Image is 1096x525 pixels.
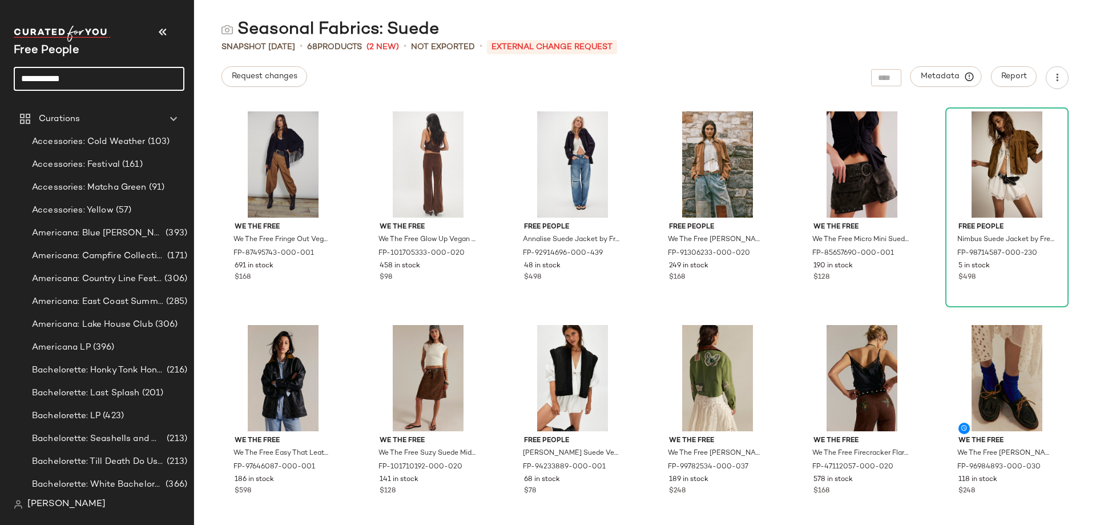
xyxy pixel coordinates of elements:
[411,41,475,53] span: Not Exported
[32,250,165,263] span: Americana: Campfire Collective
[957,235,1054,245] span: Nimbus Suede Jacket by Free People in Green, Size: XS
[162,272,187,286] span: (306)
[221,18,439,41] div: Seasonal Fabrics: Suede
[813,475,853,485] span: 578 in stock
[32,227,163,240] span: Americana: Blue [PERSON_NAME] Baby
[300,40,303,54] span: •
[32,135,146,149] span: Accessories: Cold Weather
[235,486,251,496] span: $598
[812,448,909,459] span: We The Free Firecracker Flare Jeans at Free People in Brown, Size: 24
[380,475,418,485] span: 141 in stock
[910,66,982,87] button: Metadata
[225,111,341,218] img: 87495743_001_f
[991,66,1037,87] button: Report
[32,158,120,171] span: Accessories: Festival
[380,222,477,233] span: We The Free
[163,478,187,491] span: (366)
[813,261,853,271] span: 190 in stock
[14,26,111,42] img: cfy_white_logo.C9jOOHJF.svg
[669,222,766,233] span: Free People
[958,261,990,271] span: 5 in stock
[524,486,536,496] span: $78
[949,325,1065,431] img: 96984893_030_c
[378,235,476,245] span: We The Free Glow Up Vegan Suede Pants at Free People in Brown, Size: US 0
[804,111,920,218] img: 85657690_001_d
[32,364,164,377] span: Bachelorette: Honky Tonk Honey
[27,498,106,511] span: [PERSON_NAME]
[146,135,170,149] span: (103)
[147,181,165,194] span: (91)
[404,40,406,54] span: •
[233,462,315,472] span: FP-97646087-000-001
[523,462,606,472] span: FP-94233889-000-001
[221,66,307,87] button: Request changes
[957,448,1054,459] span: We The Free [PERSON_NAME] Boat Shoes at Free People in [GEOGRAPHIC_DATA], Size: US 6
[370,325,486,431] img: 101710192_020_a
[380,486,396,496] span: $128
[378,249,465,259] span: FP-101705333-000-020
[523,249,603,259] span: FP-92914696-000-439
[221,24,233,35] img: svg%3e
[32,181,147,194] span: Accessories: Matcha Green
[668,462,748,472] span: FP-99782534-000-037
[669,475,708,485] span: 189 in stock
[669,272,685,283] span: $168
[235,436,332,446] span: We The Free
[949,111,1065,218] img: 98714587_230_e
[669,486,686,496] span: $248
[380,261,420,271] span: 458 in stock
[235,475,274,485] span: 186 in stock
[812,462,893,472] span: FP-47112057-000-020
[813,222,910,233] span: We The Free
[380,436,477,446] span: We The Free
[958,436,1055,446] span: We The Free
[32,204,114,217] span: Accessories: Yellow
[958,222,1055,233] span: Free People
[524,436,621,446] span: Free People
[1001,72,1027,81] span: Report
[32,410,100,423] span: Bachelorette: LP
[32,478,163,491] span: Bachelorette: White Bachelorette Outfits
[813,272,829,283] span: $128
[669,436,766,446] span: We The Free
[163,227,187,240] span: (393)
[32,341,91,354] span: Americana LP
[524,272,541,283] span: $498
[957,462,1041,472] span: FP-96984893-000-030
[233,448,331,459] span: We The Free Easy That Leather Jacket at Free People in Black, Size: S
[668,448,765,459] span: We The Free [PERSON_NAME] Workwear Applique Jacket at Free People in Green, Size: M
[380,272,392,283] span: $98
[524,222,621,233] span: Free People
[164,364,187,377] span: (216)
[14,45,79,57] span: Current Company Name
[114,204,132,217] span: (57)
[669,261,708,271] span: 249 in stock
[32,432,164,446] span: Bachelorette: Seashells and Wedding Bells
[479,40,482,54] span: •
[668,249,750,259] span: FP-91306233-000-020
[153,318,178,331] span: (306)
[812,249,894,259] span: FP-85657690-000-001
[515,111,630,218] img: 92914696_439_h
[32,455,164,468] span: Bachelorette: Till Death Do Us Party
[804,325,920,431] img: 47112057_020_a
[233,249,314,259] span: FP-87495743-000-001
[957,249,1037,259] span: FP-98714587-000-230
[958,486,975,496] span: $248
[32,272,162,286] span: Americana: Country Line Festival
[370,111,486,218] img: 101705333_020_b
[235,272,251,283] span: $168
[100,410,124,423] span: (423)
[812,235,909,245] span: We The Free Micro Mini Suede Skort at Free People in Black, Size: US 4
[378,448,476,459] span: We The Free Suzy Suede Midi Skirt at Free People in Brown, Size: 31
[668,235,765,245] span: We The Free [PERSON_NAME] Vegan Suede Jacket by Free People in Brown, Size: L
[164,432,187,446] span: (213)
[366,41,399,53] span: (2 New)
[221,41,295,53] span: Snapshot [DATE]
[164,295,187,308] span: (285)
[225,325,341,431] img: 97646087_001_e
[307,41,362,53] div: Products
[515,325,630,431] img: 94233889_001_a
[32,318,153,331] span: Americana: Lake House Club
[235,222,332,233] span: We The Free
